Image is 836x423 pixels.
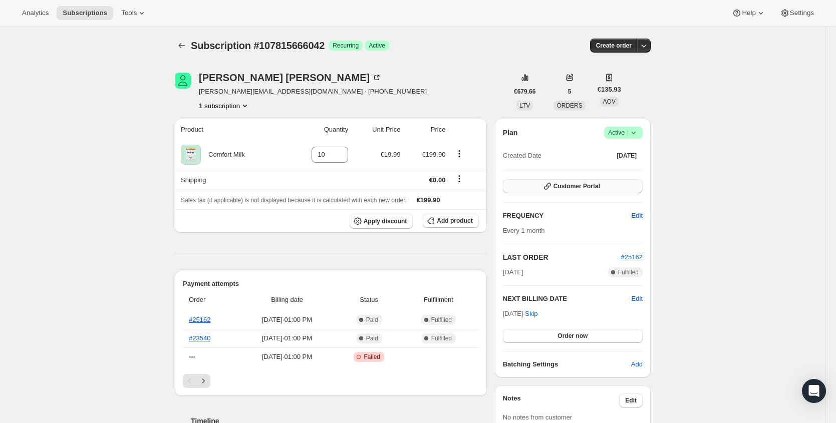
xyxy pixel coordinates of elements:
span: Add product [437,217,472,225]
span: Paid [366,316,378,324]
span: Edit [632,211,643,221]
button: Analytics [16,6,55,20]
h3: Notes [503,393,620,407]
span: Analytics [22,9,49,17]
h2: Plan [503,128,518,138]
th: Order [183,289,237,311]
th: Product [175,119,287,141]
h2: Payment attempts [183,279,479,289]
span: Order now [558,332,588,340]
div: Open Intercom Messenger [802,379,826,403]
span: [DATE] · 01:00 PM [240,352,334,362]
span: LTV [519,102,530,109]
span: Leah Duffy [175,73,191,89]
span: Create order [596,42,632,50]
span: Paid [366,334,378,342]
span: Apply discount [364,217,407,225]
span: No notes from customer [503,413,573,421]
button: Subscriptions [57,6,113,20]
span: €19.99 [381,151,401,158]
span: €0.00 [429,176,446,184]
span: Add [631,359,643,369]
button: #25162 [621,252,643,262]
span: Subscription #107815666042 [191,40,325,51]
img: product img [181,145,201,165]
button: Edit [626,208,649,224]
button: Edit [619,393,643,407]
span: Subscriptions [63,9,107,17]
span: Settings [790,9,814,17]
button: Subscriptions [175,39,189,53]
nav: Pagination [183,374,479,388]
span: Fulfilled [431,316,452,324]
span: [PERSON_NAME][EMAIL_ADDRESS][DOMAIN_NAME] · [PHONE_NUMBER] [199,87,427,97]
button: Settings [774,6,820,20]
span: Created Date [503,151,541,161]
span: ORDERS [556,102,582,109]
button: Add [625,356,649,372]
span: Fulfillment [404,295,473,305]
a: #25162 [621,253,643,261]
th: Unit Price [351,119,403,141]
span: Active [608,128,639,138]
th: Shipping [175,169,287,191]
span: Active [369,42,385,50]
div: Comfort Milk [201,150,245,160]
button: Customer Portal [503,179,643,193]
button: €679.66 [508,85,541,99]
th: Quantity [287,119,352,141]
span: Help [742,9,755,17]
button: Create order [590,39,638,53]
span: Every 1 month [503,227,545,234]
span: [DATE] · 01:00 PM [240,333,334,343]
span: Sales tax (if applicable) is not displayed because it is calculated with each new order. [181,197,407,204]
span: Skip [525,309,537,319]
span: €679.66 [514,88,535,96]
span: AOV [603,98,616,105]
button: [DATE] [611,149,643,163]
button: 5 [562,85,578,99]
span: [DATE] [617,152,637,160]
span: Tools [121,9,137,17]
button: Skip [519,306,543,322]
span: €199.90 [422,151,445,158]
span: Recurring [333,42,359,50]
button: Shipping actions [451,173,467,184]
button: Order now [503,329,643,343]
span: Fulfilled [431,334,452,342]
h6: Batching Settings [503,359,631,369]
span: [DATE] · [503,310,538,317]
a: #23540 [189,334,210,342]
span: Fulfilled [618,268,639,276]
button: Edit [632,294,643,304]
button: Help [726,6,771,20]
span: €199.90 [417,196,440,204]
span: [DATE] [503,267,523,277]
button: Next [196,374,210,388]
span: Status [340,295,398,305]
span: | [627,129,629,137]
button: Add product [423,214,478,228]
span: Failed [364,353,380,361]
h2: NEXT BILLING DATE [503,294,632,304]
div: [PERSON_NAME] [PERSON_NAME] [199,73,382,83]
span: --- [189,353,195,360]
h2: LAST ORDER [503,252,621,262]
span: Customer Portal [553,182,600,190]
span: Billing date [240,295,334,305]
button: Product actions [451,148,467,159]
span: [DATE] · 01:00 PM [240,315,334,325]
span: 5 [568,88,572,96]
button: Tools [115,6,153,20]
span: Edit [625,396,637,404]
h2: FREQUENCY [503,211,632,221]
a: #25162 [189,316,210,323]
th: Price [403,119,448,141]
button: Apply discount [350,214,413,229]
span: €135.93 [598,85,621,95]
button: Product actions [199,101,250,111]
